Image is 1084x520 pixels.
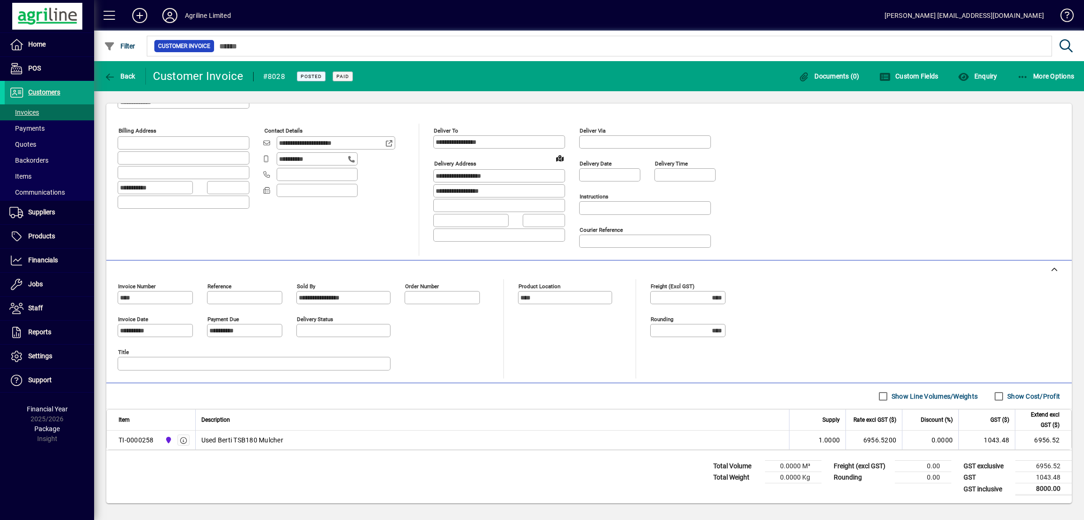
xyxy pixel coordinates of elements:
span: Home [28,40,46,48]
mat-label: Reference [207,283,231,290]
td: 8000.00 [1015,483,1072,495]
td: 6956.52 [1015,461,1072,472]
mat-label: Payment due [207,316,239,323]
a: Payments [5,120,94,136]
mat-label: Deliver To [434,127,458,134]
a: Invoices [5,104,94,120]
a: Jobs [5,273,94,296]
label: Show Cost/Profit [1005,392,1060,401]
button: Custom Fields [877,68,941,85]
a: Products [5,225,94,248]
span: Package [34,425,60,433]
div: Customer Invoice [153,69,244,84]
td: 0.0000 M³ [765,461,821,472]
span: Staff [28,304,43,312]
td: 0.00 [895,461,951,472]
app-page-header-button: Back [94,68,146,85]
span: Backorders [9,157,48,164]
a: Staff [5,297,94,320]
span: Paid [336,73,349,79]
td: Total Volume [709,461,765,472]
span: GST ($) [990,415,1009,425]
a: Financials [5,249,94,272]
a: Items [5,168,94,184]
td: 0.0000 Kg [765,472,821,483]
span: Suppliers [28,208,55,216]
mat-label: Courier Reference [580,227,623,233]
a: View on map [552,150,567,165]
td: Total Weight [709,472,765,483]
td: 0.0000 [902,431,958,449]
td: Rounding [829,472,895,483]
span: Custom Fields [879,72,939,80]
span: Supply [822,415,840,425]
mat-label: Sold by [297,283,315,290]
span: Financial Year [27,405,68,413]
td: GST exclusive [959,461,1015,472]
span: Description [201,415,230,425]
span: Item [119,415,130,425]
span: Support [28,376,52,384]
span: Settings [28,352,52,360]
span: Rate excl GST ($) [853,415,896,425]
span: Filter [104,42,135,50]
mat-label: Rounding [651,316,673,323]
a: Quotes [5,136,94,152]
td: GST inclusive [959,483,1015,495]
div: Agriline Limited [185,8,231,23]
span: Back [104,72,135,80]
a: Suppliers [5,201,94,224]
label: Show Line Volumes/Weights [890,392,978,401]
span: Used Berti TSB180 Mulcher [201,435,283,445]
span: Products [28,232,55,240]
mat-label: Delivery status [297,316,333,323]
mat-label: Order number [405,283,439,290]
button: Enquiry [956,68,999,85]
a: Settings [5,345,94,368]
span: Reports [28,328,51,336]
button: Profile [155,7,185,24]
div: #8028 [263,69,285,84]
a: Knowledge Base [1053,2,1072,32]
td: 0.00 [895,472,951,483]
mat-label: Delivery time [655,160,688,167]
mat-label: Invoice date [118,316,148,323]
span: Communications [9,189,65,196]
div: [PERSON_NAME] [EMAIL_ADDRESS][DOMAIN_NAME] [885,8,1044,23]
span: Documents (0) [798,72,860,80]
td: 1043.48 [958,431,1015,449]
td: GST [959,472,1015,483]
span: Payments [9,125,45,132]
button: Add [125,7,155,24]
span: POS [28,64,41,72]
a: Reports [5,321,94,344]
button: More Options [1015,68,1077,85]
a: Home [5,33,94,56]
span: Customer Invoice [158,41,210,51]
span: Discount (%) [921,415,953,425]
span: 1.0000 [819,435,840,445]
span: Extend excl GST ($) [1021,410,1060,430]
mat-label: Invoice number [118,283,156,290]
div: TI-0000258 [119,435,154,445]
a: Support [5,369,94,392]
button: Back [102,68,138,85]
mat-label: Product location [518,283,560,290]
a: Communications [5,184,94,200]
mat-label: Delivery date [580,160,612,167]
span: Items [9,173,32,180]
span: Gore [162,435,173,445]
span: Invoices [9,109,39,116]
div: 6956.5200 [852,435,896,445]
mat-label: Freight (excl GST) [651,283,694,290]
button: Filter [102,38,138,55]
td: 6956.52 [1015,431,1071,449]
span: Jobs [28,280,43,288]
td: 1043.48 [1015,472,1072,483]
mat-label: Deliver via [580,127,606,134]
span: Quotes [9,141,36,148]
span: Posted [301,73,322,79]
td: Freight (excl GST) [829,461,895,472]
span: More Options [1017,72,1075,80]
span: Financials [28,256,58,264]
